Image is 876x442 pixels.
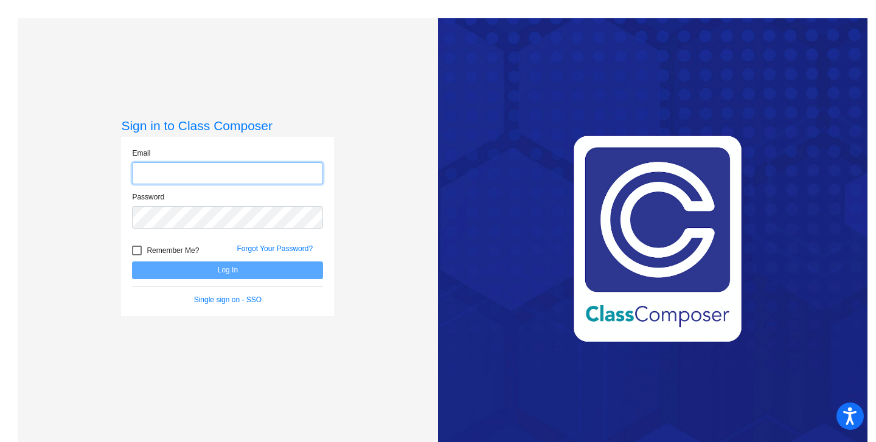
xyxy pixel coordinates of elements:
[132,261,323,279] button: Log In
[121,118,334,133] h3: Sign in to Class Composer
[194,295,262,304] a: Single sign on - SSO
[237,244,313,253] a: Forgot Your Password?
[147,243,199,258] span: Remember Me?
[132,192,164,202] label: Password
[132,148,150,159] label: Email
